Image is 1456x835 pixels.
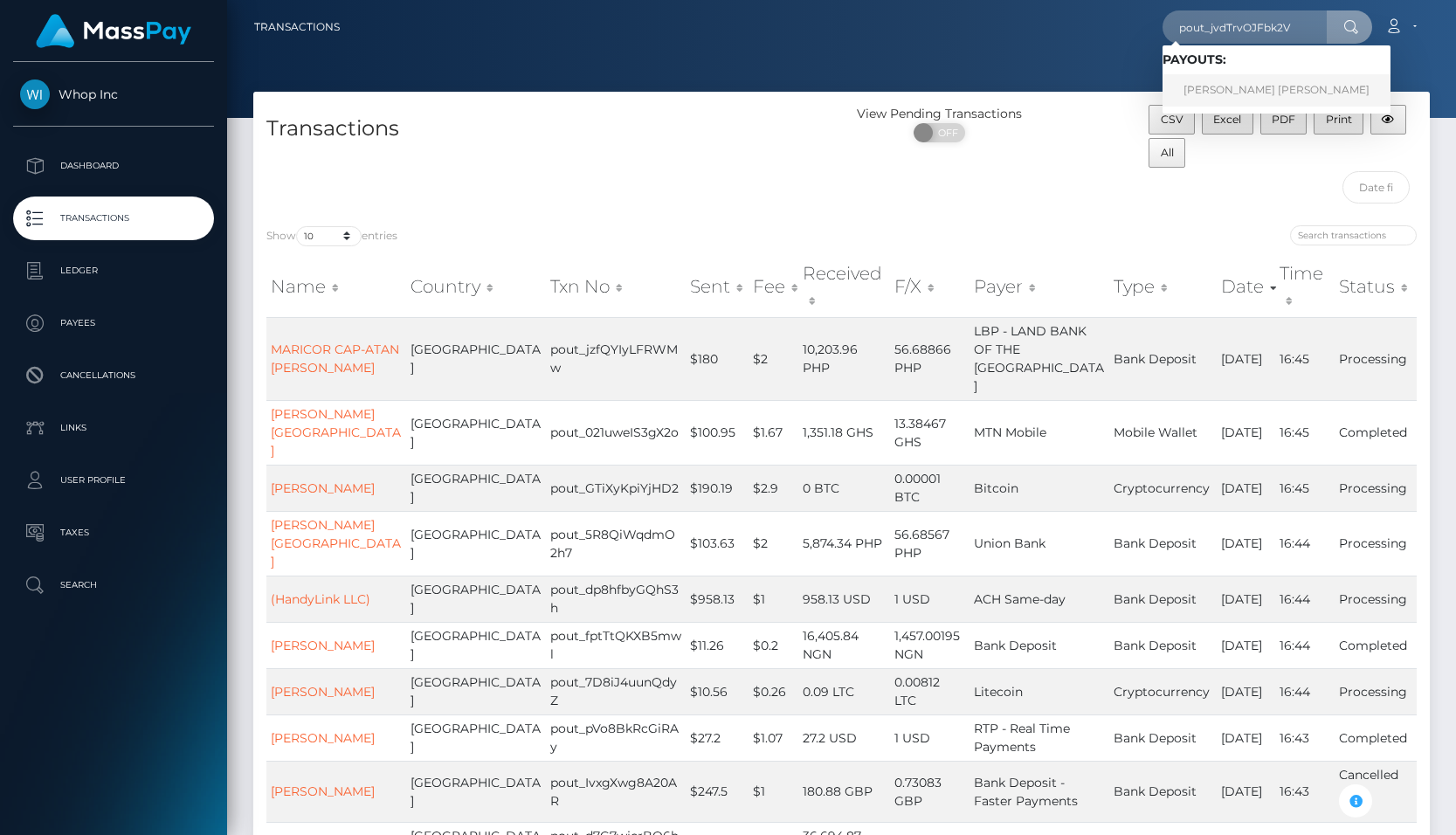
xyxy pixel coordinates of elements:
[749,317,798,400] td: $2
[890,465,970,511] td: 0.00001 BTC
[20,572,207,598] p: Search
[974,323,1104,394] span: LBP - LAND BANK OF THE [GEOGRAPHIC_DATA]
[406,761,546,822] td: [GEOGRAPHIC_DATA]
[271,684,375,700] a: [PERSON_NAME]
[13,563,214,607] a: Search
[546,511,686,576] td: pout_5R8QiWqdmO2h7
[749,256,798,318] th: Fee: activate to sort column ascending
[923,123,967,142] span: OFF
[254,9,340,45] a: Transactions
[749,761,798,822] td: $1
[798,576,891,622] td: 958.13 USD
[798,256,891,318] th: Received: activate to sort column ascending
[1275,400,1335,465] td: 16:45
[13,197,214,240] a: Transactions
[406,511,546,576] td: [GEOGRAPHIC_DATA]
[20,258,207,284] p: Ledger
[890,714,970,761] td: 1 USD
[1109,622,1217,668] td: Bank Deposit
[1275,256,1335,318] th: Time: activate to sort column ascending
[296,226,362,246] select: Showentries
[686,714,749,761] td: $27.2
[890,668,970,714] td: 0.00812 LTC
[406,256,546,318] th: Country: activate to sort column ascending
[1275,465,1335,511] td: 16:45
[749,668,798,714] td: $0.26
[798,400,891,465] td: 1,351.18 GHS
[1335,668,1417,714] td: Processing
[1275,622,1335,668] td: 16:44
[1217,511,1275,576] td: [DATE]
[1326,113,1352,126] span: Print
[406,622,546,668] td: [GEOGRAPHIC_DATA]
[406,714,546,761] td: [GEOGRAPHIC_DATA]
[546,714,686,761] td: pout_pVo8BkRcGiRAy
[1275,714,1335,761] td: 16:43
[13,144,214,188] a: Dashboard
[1342,171,1410,204] input: Date filter
[1109,668,1217,714] td: Cryptocurrency
[20,205,207,231] p: Transactions
[1217,465,1275,511] td: [DATE]
[1217,317,1275,400] td: [DATE]
[1370,105,1406,135] button: Column visibility
[546,576,686,622] td: pout_dp8hfbyGQhS3h
[686,317,749,400] td: $180
[749,400,798,465] td: $1.67
[271,517,401,569] a: [PERSON_NAME] [GEOGRAPHIC_DATA]
[1109,714,1217,761] td: Bank Deposit
[974,591,1066,607] span: ACH Same-day
[798,465,891,511] td: 0 BTC
[798,761,891,822] td: 180.88 GBP
[1109,576,1217,622] td: Bank Deposit
[1275,668,1335,714] td: 16:44
[266,114,829,144] h4: Transactions
[546,465,686,511] td: pout_GTiXyKpiYjHD2
[1163,74,1390,107] a: [PERSON_NAME] [PERSON_NAME]
[1335,400,1417,465] td: Completed
[974,535,1045,551] span: Union Bank
[1202,105,1253,135] button: Excel
[271,783,375,799] a: [PERSON_NAME]
[974,480,1018,496] span: Bitcoin
[974,684,1023,700] span: Litecoin
[13,511,214,555] a: Taxes
[686,576,749,622] td: $958.13
[20,415,207,441] p: Links
[1275,761,1335,822] td: 16:43
[1335,714,1417,761] td: Completed
[974,424,1046,440] span: MTN Mobile
[20,79,50,109] img: Whop Inc
[20,520,207,546] p: Taxes
[686,256,749,318] th: Sent: activate to sort column ascending
[546,761,686,822] td: pout_IvxgXwg8A20AR
[1109,465,1217,511] td: Cryptocurrency
[1109,317,1217,400] td: Bank Deposit
[749,511,798,576] td: $2
[1109,511,1217,576] td: Bank Deposit
[266,256,406,318] th: Name: activate to sort column ascending
[20,310,207,336] p: Payees
[13,459,214,502] a: User Profile
[271,342,399,376] a: MARICOR CAP-ATAN [PERSON_NAME]
[1161,146,1174,159] span: All
[1217,668,1275,714] td: [DATE]
[1335,511,1417,576] td: Processing
[974,721,1070,755] span: RTP - Real Time Payments
[13,249,214,293] a: Ledger
[1163,52,1390,67] h6: Payouts:
[271,591,370,607] a: (HandyLink LLC)
[1109,256,1217,318] th: Type: activate to sort column ascending
[686,465,749,511] td: $190.19
[686,400,749,465] td: $100.95
[1275,576,1335,622] td: 16:44
[842,105,1039,123] div: View Pending Transactions
[406,400,546,465] td: [GEOGRAPHIC_DATA]
[406,317,546,400] td: [GEOGRAPHIC_DATA]
[271,480,375,496] a: [PERSON_NAME]
[546,317,686,400] td: pout_jzfQYIyLFRWMw
[686,622,749,668] td: $11.26
[1149,138,1185,168] button: All
[406,465,546,511] td: [GEOGRAPHIC_DATA]
[890,622,970,668] td: 1,457.00195 NGN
